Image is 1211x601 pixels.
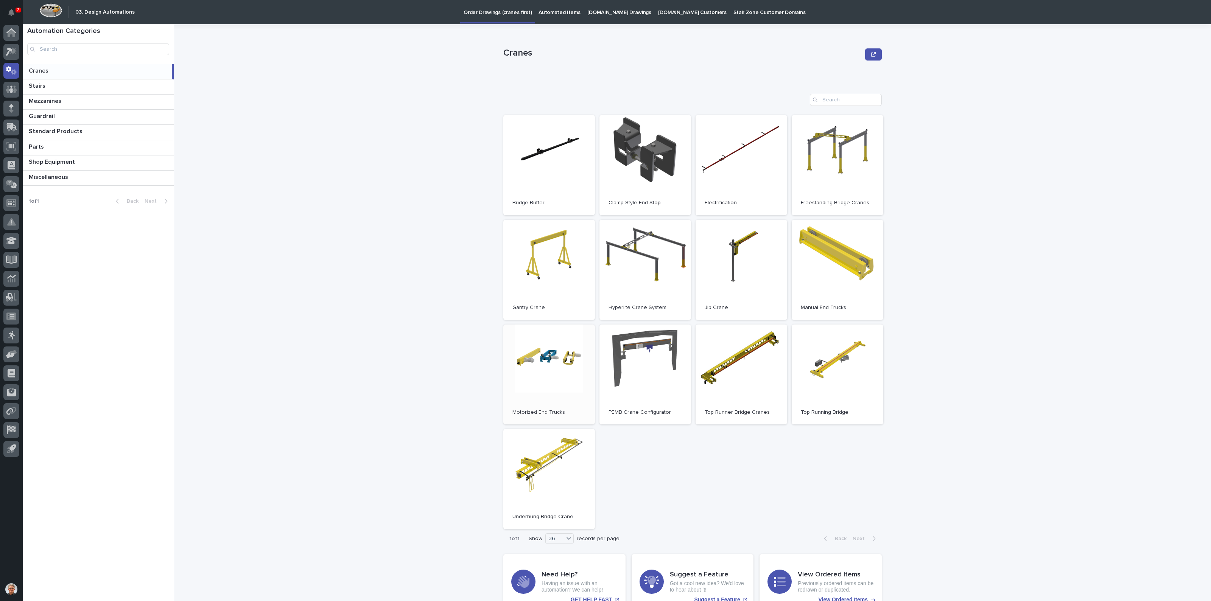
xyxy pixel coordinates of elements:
[798,580,874,593] p: Previously ordered items can be redrawn or duplicated.
[29,126,84,135] p: Standard Products
[503,48,862,59] p: Cranes
[27,27,169,36] h1: Automation Categories
[145,199,161,204] span: Next
[122,199,139,204] span: Back
[542,571,618,579] h3: Need Help?
[29,157,76,166] p: Shop Equipment
[23,192,45,211] p: 1 of 1
[29,172,70,181] p: Miscellaneous
[29,142,45,151] p: Parts
[830,536,847,541] span: Back
[503,530,526,548] p: 1 of 1
[577,536,620,542] p: records per page
[801,304,874,311] p: Manual End Trucks
[818,535,850,542] button: Back
[546,535,564,543] div: 36
[705,409,778,416] p: Top Runner Bridge Cranes
[850,535,882,542] button: Next
[23,171,174,186] a: MiscellaneousMiscellaneous
[670,580,746,593] p: Got a cool new idea? We'd love to hear about it!
[40,3,62,17] img: Workspace Logo
[599,325,691,425] a: PEMB Crane Configurator
[609,304,682,311] p: Hyperlite Crane System
[792,220,883,320] a: Manual End Trucks
[512,200,586,206] p: Bridge Buffer
[512,304,586,311] p: Gantry Crane
[23,155,174,171] a: Shop EquipmentShop Equipment
[3,581,19,597] button: users-avatar
[609,409,682,416] p: PEMB Crane Configurator
[609,200,682,206] p: Clamp Style End Stop
[705,200,778,206] p: Electrification
[29,96,63,105] p: Mezzanines
[529,536,542,542] p: Show
[599,115,691,215] a: Clamp Style End Stop
[853,536,869,541] span: Next
[23,95,174,110] a: MezzaninesMezzanines
[23,110,174,125] a: GuardrailGuardrail
[23,125,174,140] a: Standard ProductsStandard Products
[670,571,746,579] h3: Suggest a Feature
[792,115,883,215] a: Freestanding Bridge Cranes
[798,571,874,579] h3: View Ordered Items
[503,325,595,425] a: Motorized End Trucks
[696,220,787,320] a: Jib Crane
[27,43,169,55] input: Search
[512,514,586,520] p: Underhung Bridge Crane
[75,9,135,16] h2: 03. Design Automations
[110,198,142,205] button: Back
[705,304,778,311] p: Jib Crane
[29,111,56,120] p: Guardrail
[810,94,882,106] input: Search
[23,140,174,155] a: PartsParts
[3,5,19,20] button: Notifications
[801,200,874,206] p: Freestanding Bridge Cranes
[503,115,595,215] a: Bridge Buffer
[542,580,618,593] p: Having an issue with an automation? We can help!
[142,198,174,205] button: Next
[696,325,787,425] a: Top Runner Bridge Cranes
[23,79,174,95] a: StairsStairs
[29,81,47,90] p: Stairs
[9,9,19,21] div: Notifications7
[503,429,595,529] a: Underhung Bridge Crane
[696,115,787,215] a: Electrification
[17,7,19,12] p: 7
[29,66,50,75] p: Cranes
[512,409,586,416] p: Motorized End Trucks
[23,64,174,79] a: CranesCranes
[801,409,874,416] p: Top Running Bridge
[503,220,595,320] a: Gantry Crane
[599,220,691,320] a: Hyperlite Crane System
[792,325,883,425] a: Top Running Bridge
